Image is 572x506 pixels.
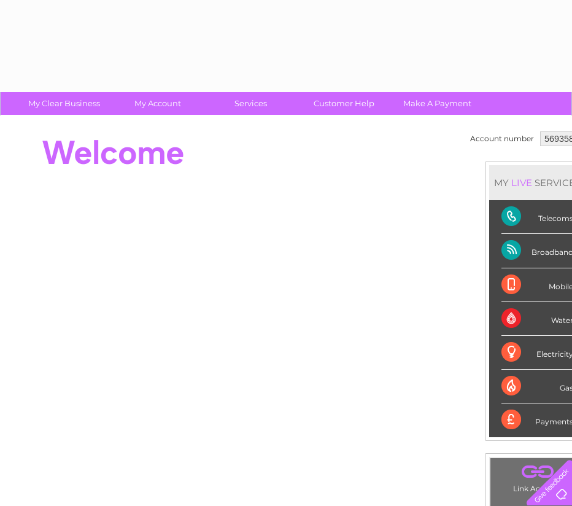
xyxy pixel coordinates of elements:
a: Customer Help [293,92,395,115]
td: Account number [467,128,537,149]
div: LIVE [509,177,535,189]
a: My Account [107,92,208,115]
a: Make A Payment [387,92,488,115]
a: My Clear Business [14,92,115,115]
a: Services [200,92,301,115]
